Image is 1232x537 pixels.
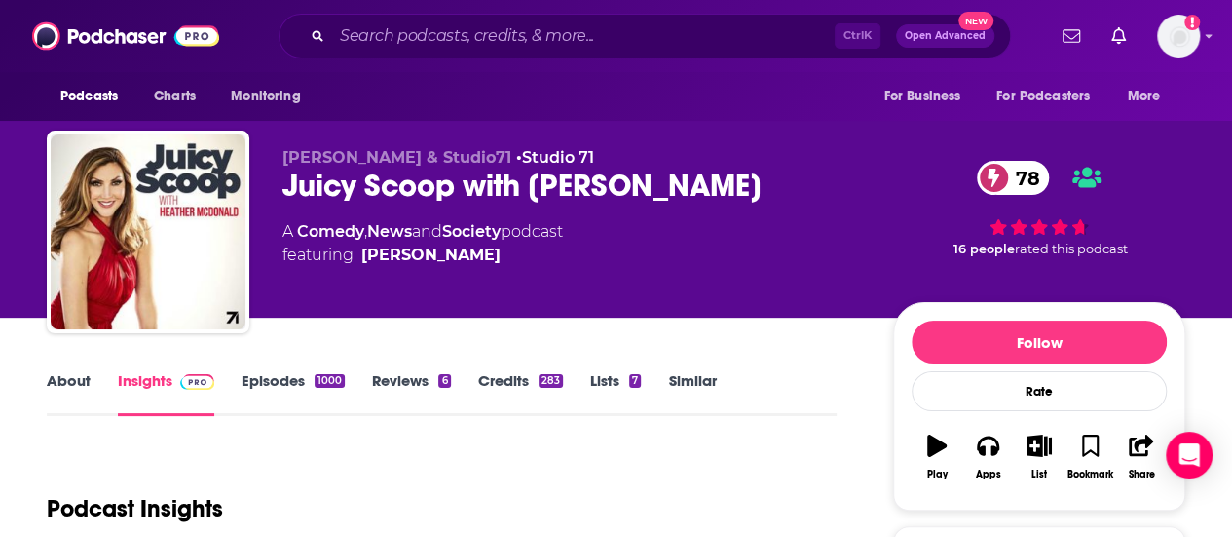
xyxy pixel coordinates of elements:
input: Search podcasts, credits, & more... [332,20,835,52]
a: Society [442,222,501,241]
span: Charts [154,83,196,110]
button: open menu [984,78,1118,115]
div: A podcast [282,220,563,267]
div: Bookmark [1067,469,1113,480]
span: New [958,12,993,30]
button: Show profile menu [1157,15,1200,58]
span: Open Advanced [905,31,986,41]
h1: Podcast Insights [47,494,223,523]
a: Lists7 [590,371,641,416]
span: featuring [282,244,563,267]
span: and [412,222,442,241]
a: Reviews6 [372,371,450,416]
img: Podchaser - Follow, Share and Rate Podcasts [32,18,219,55]
button: open menu [47,78,143,115]
span: For Business [883,83,960,110]
a: Comedy [297,222,364,241]
div: List [1031,469,1047,480]
div: 283 [539,374,563,388]
span: For Podcasters [996,83,1090,110]
div: Open Intercom Messenger [1166,432,1213,479]
a: Show notifications dropdown [1103,19,1134,53]
button: Apps [962,422,1013,492]
div: 78 16 peoplerated this podcast [893,148,1185,269]
span: • [516,148,594,167]
div: Share [1128,469,1154,480]
span: [PERSON_NAME] & Studio71 [282,148,511,167]
img: Podchaser Pro [180,374,214,390]
a: InsightsPodchaser Pro [118,371,214,416]
a: Show notifications dropdown [1055,19,1088,53]
span: Logged in as ShannonHennessey [1157,15,1200,58]
a: Charts [141,78,207,115]
button: open menu [870,78,985,115]
span: Monitoring [231,83,300,110]
a: Credits283 [478,371,563,416]
div: 1000 [315,374,345,388]
div: Rate [912,371,1167,411]
button: Follow [912,321,1167,364]
a: News [367,222,412,241]
div: Apps [976,469,1001,480]
a: Episodes1000 [242,371,345,416]
span: , [364,222,367,241]
span: rated this podcast [1015,242,1128,256]
a: Similar [668,371,716,416]
a: Studio 71 [522,148,594,167]
img: Juicy Scoop with Heather McDonald [51,134,245,329]
button: Open AdvancedNew [896,24,994,48]
button: List [1014,422,1064,492]
a: Heather McDonald [361,244,501,267]
svg: Add a profile image [1184,15,1200,30]
span: More [1128,83,1161,110]
div: Play [927,469,948,480]
button: open menu [217,78,325,115]
div: 7 [629,374,641,388]
span: Ctrl K [835,23,880,49]
img: User Profile [1157,15,1200,58]
span: 16 people [953,242,1015,256]
span: Podcasts [60,83,118,110]
button: Share [1116,422,1167,492]
div: Search podcasts, credits, & more... [279,14,1011,58]
button: open menu [1114,78,1185,115]
div: 6 [438,374,450,388]
button: Play [912,422,962,492]
span: 78 [996,161,1050,195]
button: Bookmark [1064,422,1115,492]
a: 78 [977,161,1050,195]
a: About [47,371,91,416]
